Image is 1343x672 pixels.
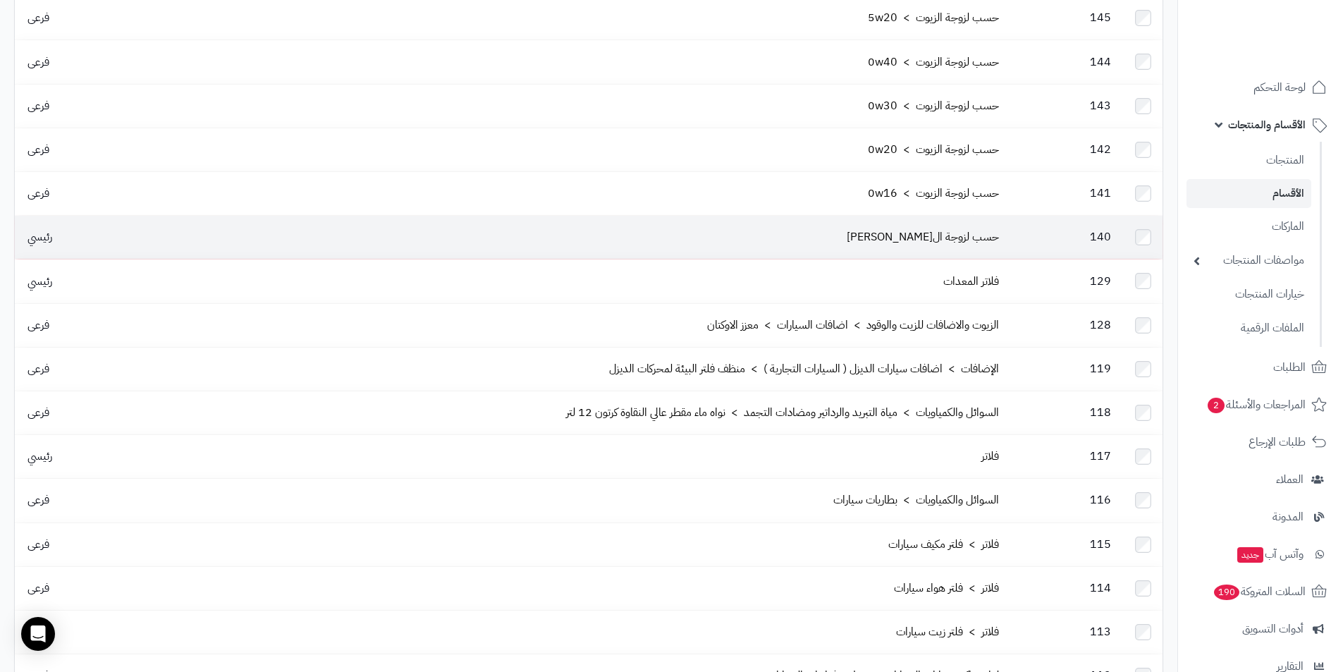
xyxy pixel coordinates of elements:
a: المدونة [1186,500,1335,534]
span: فرعى [20,54,56,71]
span: فرعى [20,536,56,553]
span: 129 [1083,273,1118,290]
a: خيارات المنتجات [1186,279,1311,310]
span: فرعى [20,9,56,26]
span: رئيسي [20,273,59,290]
span: 114 [1083,580,1118,597]
span: فرعى [20,404,56,421]
span: 141 [1083,185,1118,202]
div: Open Intercom Messenger [21,617,55,651]
a: فلاتر > فلتر مكيف سيارات [888,536,999,553]
span: 142 [1083,141,1118,158]
a: حسب لزوجة ال[PERSON_NAME] [847,228,999,245]
span: رئيسي [20,228,59,245]
span: فرعى [20,141,56,158]
span: فرعى [20,360,56,377]
span: 190 [1214,585,1239,600]
span: وآتس آب [1236,544,1304,564]
span: 117 [1083,448,1118,465]
span: 2 [1208,398,1225,413]
span: فرعى [20,580,56,597]
span: 113 [1083,623,1118,640]
span: 143 [1083,97,1118,114]
a: السلات المتروكة190 [1186,575,1335,609]
a: مواصفات المنتجات [1186,245,1311,276]
a: الملفات الرقمية [1186,313,1311,343]
span: فرعى [20,491,56,508]
a: العملاء [1186,463,1335,496]
a: حسب لزوجة الزيوت > 0w40 [868,54,999,71]
span: 118 [1083,404,1118,421]
a: المنتجات [1186,145,1311,176]
a: حسب لزوجة الزيوت > 0w20 [868,141,999,158]
a: الأقسام [1186,179,1311,208]
a: الماركات [1186,212,1311,242]
span: فرعى [20,185,56,202]
span: 128 [1083,317,1118,334]
span: الأقسام والمنتجات [1228,115,1306,135]
a: السوائل والكمياويات > بطاريات سيارات [833,491,999,508]
a: فلاتر المعدات [943,273,999,290]
a: الإضافات > اضافات سيارات الديزل ( السيارات التجارية ) > منظف فلتر البيئة لمحركات الديزل [609,360,999,377]
a: فلاتر > فلتر زيت سيارات [896,623,999,640]
span: طلبات الإرجاع [1249,432,1306,452]
a: فلاتر > فلتر هواء سيارات [894,580,999,597]
span: فرعى [20,317,56,334]
a: السوائل والكمياويات > مياة التبريد والرداتير ومضادات التجمد > نواه ماء مقطر عالي النقاوة كرتون 12... [566,404,999,421]
span: لوحة التحكم [1253,78,1306,97]
span: 145 [1083,9,1118,26]
a: حسب لزوجة الزيوت > 0w16 [868,185,999,202]
a: الزيوت والاضافات للزيت والوقود > اضافات السيارات > معزز الاوكتان [707,317,999,334]
span: 144 [1083,54,1118,71]
a: لوحة التحكم [1186,71,1335,104]
a: الطلبات [1186,350,1335,384]
a: أدوات التسويق [1186,612,1335,646]
span: جديد [1237,547,1263,563]
a: المراجعات والأسئلة2 [1186,388,1335,422]
a: فلاتر [981,448,999,465]
span: 140 [1083,228,1118,245]
span: فرعى [20,623,56,640]
span: العملاء [1276,470,1304,489]
a: وآتس آبجديد [1186,537,1335,571]
a: حسب لزوجة الزيوت > 0w30 [868,97,999,114]
span: أدوات التسويق [1242,619,1304,639]
img: logo-2.png [1247,38,1330,68]
span: المدونة [1273,507,1304,527]
span: 119 [1083,360,1118,377]
span: المراجعات والأسئلة [1206,395,1306,415]
span: السلات المتروكة [1213,582,1306,601]
span: الطلبات [1273,358,1306,377]
a: حسب لزوجة الزيوت > 5w20 [868,9,999,26]
span: 115 [1083,536,1118,553]
span: رئيسي [20,448,59,465]
span: فرعى [20,97,56,114]
a: طلبات الإرجاع [1186,425,1335,459]
span: 116 [1083,491,1118,508]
